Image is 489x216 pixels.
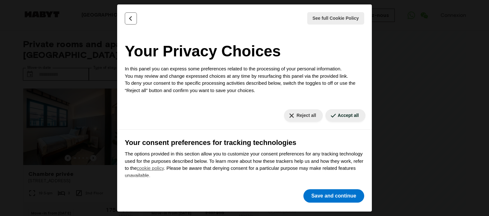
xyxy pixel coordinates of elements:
[325,109,365,122] button: Accept all
[307,12,365,25] button: See full Cookie Policy
[125,40,364,63] h2: Your Privacy Choices
[284,109,322,122] button: Reject all
[125,65,364,94] p: In this panel you can express some preferences related to the processing of your personal informa...
[313,15,359,22] span: See full Cookie Policy
[303,189,364,203] button: Save and continue
[137,165,164,171] a: cookie policy
[125,12,137,25] button: Back
[125,150,364,179] p: The options provided in this section allow you to customize your consent preferences for any trac...
[125,137,364,148] h3: Your consent preferences for tracking technologies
